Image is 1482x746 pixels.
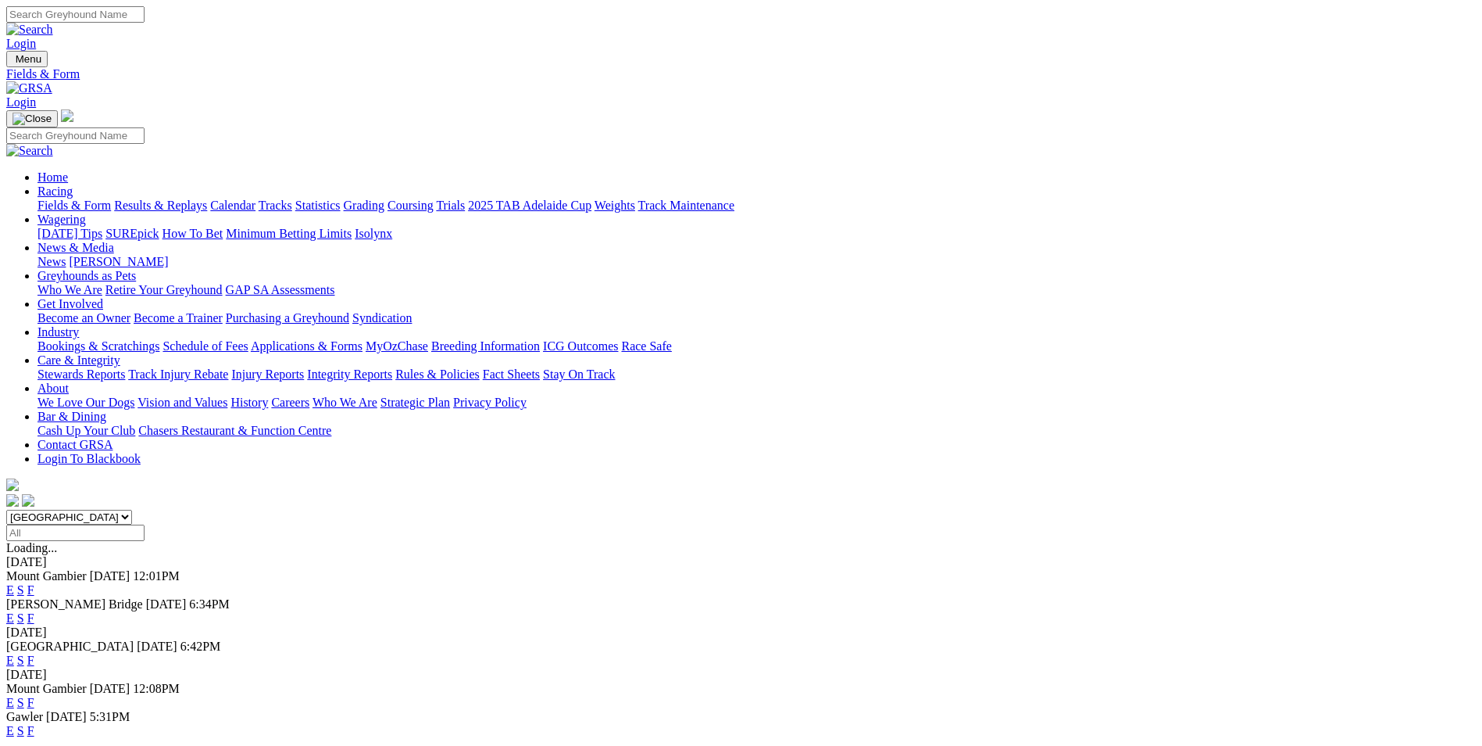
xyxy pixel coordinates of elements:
[61,109,73,122] img: logo-grsa-white.png
[180,640,221,653] span: 6:42PM
[344,199,384,212] a: Grading
[27,724,34,737] a: F
[6,612,14,625] a: E
[12,113,52,125] img: Close
[468,199,591,212] a: 2025 TAB Adelaide Cup
[189,597,230,611] span: 6:34PM
[37,424,135,437] a: Cash Up Your Club
[37,170,68,184] a: Home
[6,110,58,127] button: Toggle navigation
[46,710,87,723] span: [DATE]
[6,525,145,541] input: Select date
[37,255,66,268] a: News
[37,311,130,325] a: Become an Owner
[17,724,24,737] a: S
[355,227,392,240] a: Isolynx
[37,396,134,409] a: We Love Our Dogs
[17,654,24,667] a: S
[6,710,43,723] span: Gawler
[6,6,145,23] input: Search
[6,640,134,653] span: [GEOGRAPHIC_DATA]
[251,339,362,353] a: Applications & Forms
[37,382,69,395] a: About
[6,81,52,95] img: GRSA
[595,199,635,212] a: Weights
[6,555,1476,569] div: [DATE]
[37,227,102,240] a: [DATE] Tips
[6,541,57,554] span: Loading...
[6,597,143,611] span: [PERSON_NAME] Bridge
[90,569,130,583] span: [DATE]
[37,424,1476,438] div: Bar & Dining
[133,569,180,583] span: 12:01PM
[543,339,618,353] a: ICG Outcomes
[37,368,1476,382] div: Care & Integrity
[380,396,450,409] a: Strategic Plan
[17,696,24,709] a: S
[483,368,540,381] a: Fact Sheets
[6,724,14,737] a: E
[6,144,53,158] img: Search
[37,438,112,451] a: Contact GRSA
[6,682,87,695] span: Mount Gambier
[138,424,331,437] a: Chasers Restaurant & Function Centre
[37,185,73,198] a: Racing
[90,682,130,695] span: [DATE]
[37,410,106,423] a: Bar & Dining
[6,626,1476,640] div: [DATE]
[307,368,392,381] a: Integrity Reports
[226,311,349,325] a: Purchasing a Greyhound
[387,199,434,212] a: Coursing
[69,255,168,268] a: [PERSON_NAME]
[366,339,428,353] a: MyOzChase
[37,269,136,282] a: Greyhounds as Pets
[6,37,36,50] a: Login
[6,569,87,583] span: Mount Gambier
[37,227,1476,241] div: Wagering
[27,654,34,667] a: F
[137,640,177,653] span: [DATE]
[295,199,341,212] a: Statistics
[22,494,34,507] img: twitter.svg
[16,53,41,65] span: Menu
[37,396,1476,410] div: About
[105,283,223,296] a: Retire Your Greyhound
[90,710,130,723] span: 5:31PM
[37,199,111,212] a: Fields & Form
[17,612,24,625] a: S
[6,127,145,144] input: Search
[6,95,36,109] a: Login
[133,682,180,695] span: 12:08PM
[37,297,103,310] a: Get Involved
[27,612,34,625] a: F
[6,479,19,491] img: logo-grsa-white.png
[271,396,309,409] a: Careers
[226,283,335,296] a: GAP SA Assessments
[230,396,268,409] a: History
[128,368,228,381] a: Track Injury Rebate
[6,51,48,67] button: Toggle navigation
[114,199,207,212] a: Results & Replays
[6,23,53,37] img: Search
[162,227,223,240] a: How To Bet
[37,199,1476,213] div: Racing
[137,396,227,409] a: Vision and Values
[6,668,1476,682] div: [DATE]
[6,67,1476,81] a: Fields & Form
[226,227,352,240] a: Minimum Betting Limits
[431,339,540,353] a: Breeding Information
[37,311,1476,325] div: Get Involved
[6,494,19,507] img: facebook.svg
[37,283,1476,297] div: Greyhounds as Pets
[37,255,1476,269] div: News & Media
[37,241,114,254] a: News & Media
[6,583,14,597] a: E
[17,583,24,597] a: S
[37,339,159,353] a: Bookings & Scratchings
[543,368,615,381] a: Stay On Track
[312,396,377,409] a: Who We Are
[162,339,248,353] a: Schedule of Fees
[352,311,412,325] a: Syndication
[37,283,102,296] a: Who We Are
[146,597,187,611] span: [DATE]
